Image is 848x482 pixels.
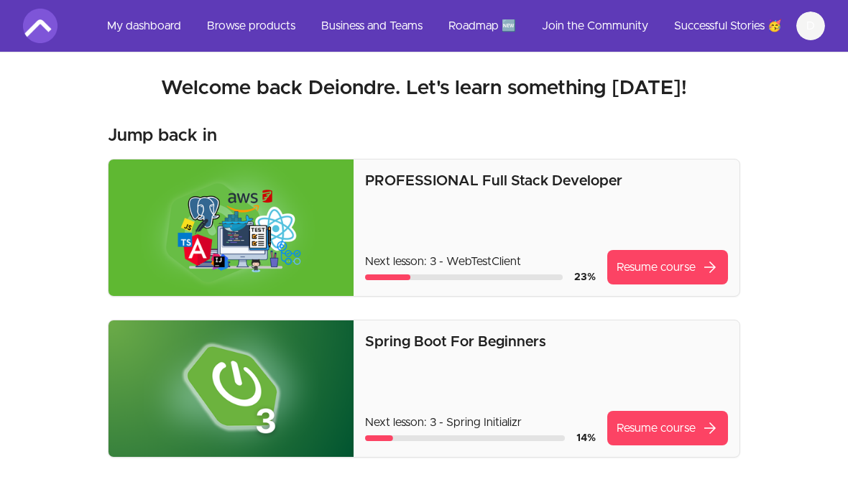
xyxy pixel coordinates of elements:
a: Join the Community [530,9,660,43]
p: Next lesson: 3 - Spring Initializr [365,414,596,431]
h2: Welcome back Deiondre. Let's learn something [DATE]! [23,75,825,101]
img: Product image for PROFESSIONAL Full Stack Developer [109,159,354,296]
p: Next lesson: 3 - WebTestClient [365,253,596,270]
img: Product image for Spring Boot For Beginners [109,320,354,457]
span: 23 % [574,272,596,282]
a: Resume coursearrow_forward [607,411,728,445]
nav: Main [96,9,825,43]
a: My dashboard [96,9,193,43]
a: Business and Teams [310,9,434,43]
span: arrow_forward [701,259,719,276]
p: PROFESSIONAL Full Stack Developer [365,171,728,191]
p: Spring Boot For Beginners [365,332,728,352]
h3: Jump back in [108,124,217,147]
span: arrow_forward [701,420,719,437]
div: Course progress [365,435,565,441]
a: Successful Stories 🥳 [663,9,793,43]
a: Browse products [195,9,307,43]
div: Course progress [365,274,563,280]
img: Amigoscode logo [23,9,57,43]
button: D [796,11,825,40]
a: Resume coursearrow_forward [607,250,728,284]
a: Roadmap 🆕 [437,9,527,43]
span: 14 % [576,433,596,443]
